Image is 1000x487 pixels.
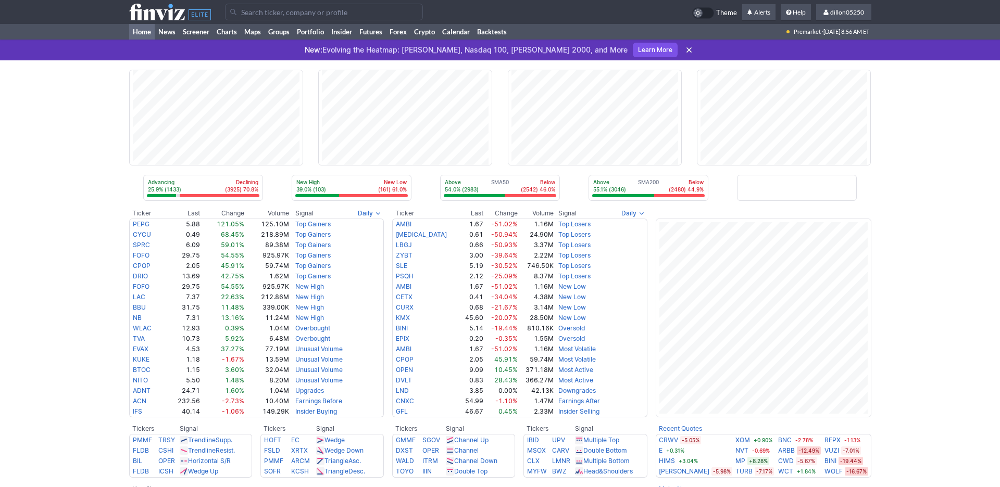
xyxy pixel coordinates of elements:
[324,446,364,454] a: Wedge Down
[460,229,484,240] td: 0.61
[129,24,155,40] a: Home
[494,366,518,374] span: 10.45%
[291,467,309,475] a: KCSH
[221,230,244,238] span: 68.45%
[129,208,165,219] th: Ticker
[265,24,293,40] a: Groups
[396,355,414,363] a: CPOP
[133,220,149,228] a: PEPG
[133,407,142,415] a: IFS
[295,355,343,363] a: Unusual Volume
[295,262,331,270] a: Top Gainers
[245,271,290,281] td: 1.62M
[583,436,619,444] a: Multiple Top
[495,335,518,342] span: -0.35%
[324,467,365,475] a: TriangleDesc.
[348,457,361,465] span: Asc.
[558,220,591,228] a: Top Losers
[396,293,413,301] a: CETX
[491,293,518,301] span: -34.04%
[158,446,173,454] a: CSHI
[264,436,281,444] a: HOFT
[552,446,569,454] a: CARV
[293,24,328,40] a: Portfolio
[348,467,365,475] span: Desc.
[824,466,843,477] a: WOLF
[454,467,488,475] a: Double Top
[583,446,627,454] a: Double Bottom
[494,376,518,384] span: 28.43%
[558,251,591,259] a: Top Losers
[659,466,709,477] a: [PERSON_NAME]
[245,250,290,261] td: 925.97K
[225,324,244,332] span: 0.39%
[133,283,149,290] a: FOFO
[558,397,600,405] a: Earnings After
[558,272,591,280] a: Top Losers
[295,366,343,374] a: Unusual Volume
[716,7,737,19] span: Theme
[518,313,554,323] td: 28.50M
[659,445,662,456] a: E
[356,24,386,40] a: Futures
[295,209,314,217] span: Signal
[164,208,201,219] th: Last
[659,425,702,432] b: Recent Quotes
[460,344,484,354] td: 1.67
[518,219,554,229] td: 1.16M
[245,365,290,375] td: 32.04M
[133,467,149,475] a: FLDB
[133,303,146,311] a: BBU
[396,283,411,290] a: AMBI
[518,344,554,354] td: 1.16M
[460,281,484,292] td: 1.67
[213,24,241,40] a: Charts
[491,345,518,353] span: -51.02%
[396,230,447,238] a: [MEDICAL_DATA]
[221,241,244,249] span: 59.01%
[295,241,331,249] a: Top Gainers
[245,229,290,240] td: 218.89M
[518,365,554,375] td: 371.18M
[164,323,201,334] td: 12.93
[491,272,518,280] span: -25.09%
[396,446,413,454] a: DXST
[295,220,331,228] a: Top Gainers
[358,208,373,219] span: Daily
[133,262,151,270] a: CPOP
[221,272,244,280] span: 42.75%
[593,186,626,193] p: 55.1% (3046)
[295,251,331,259] a: Top Gainers
[164,313,201,323] td: 7.31
[396,324,408,332] a: BINI
[396,251,413,259] a: ZYBT
[527,467,547,475] a: MYFW
[164,292,201,302] td: 7.37
[158,467,173,475] a: ICSH
[221,293,244,301] span: 22.63%
[355,208,384,219] button: Signals interval
[396,407,408,415] a: GFL
[295,387,324,394] a: Upgrades
[445,186,479,193] p: 54.0% (2983)
[133,376,148,384] a: NITO
[328,24,356,40] a: Insider
[164,250,201,261] td: 29.75
[245,302,290,313] td: 339.00K
[735,456,745,466] a: MP
[558,230,591,238] a: Top Losers
[422,436,440,444] a: SGOV
[824,445,839,456] a: VUZI
[521,178,555,186] p: Below
[245,292,290,302] td: 212.86M
[824,435,841,445] a: REPX
[378,178,407,186] p: New Low
[558,376,593,384] a: Most Active
[518,302,554,313] td: 3.14M
[324,436,345,444] a: Wedge
[164,261,201,271] td: 2.05
[291,446,308,454] a: XRTX
[781,4,811,21] a: Help
[164,354,201,365] td: 1.18
[221,314,244,322] span: 13.16%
